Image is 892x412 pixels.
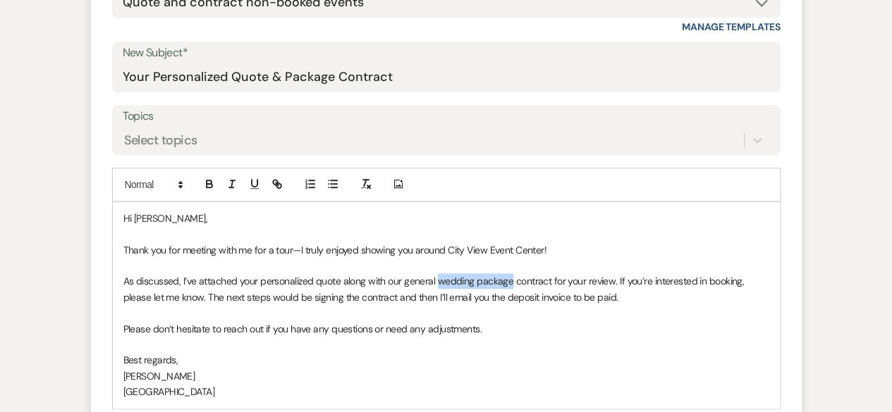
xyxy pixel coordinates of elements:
[123,106,770,127] label: Topics
[123,242,769,258] p: Thank you for meeting with me for a tour—I truly enjoyed showing you around City View Event Center!
[123,384,769,399] p: [GEOGRAPHIC_DATA]
[123,43,770,63] label: New Subject*
[682,20,781,33] a: Manage Templates
[123,211,769,226] p: Hi [PERSON_NAME],
[123,352,769,368] p: Best regards,
[123,368,769,384] p: [PERSON_NAME]
[123,321,769,337] p: Please don’t hesitate to reach out if you have any questions or need any adjustments.
[123,273,769,305] p: As discussed, I’ve attached your personalized quote along with our general wedding package contra...
[124,130,197,149] div: Select topics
